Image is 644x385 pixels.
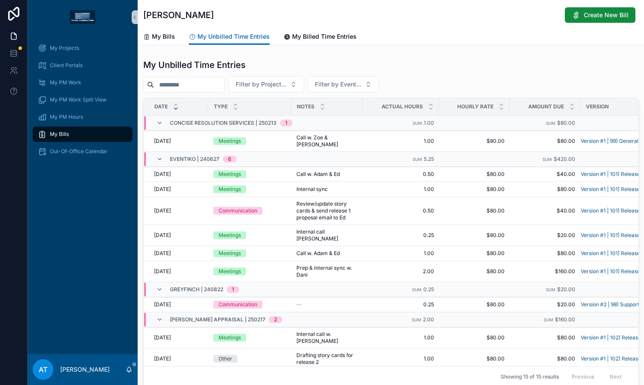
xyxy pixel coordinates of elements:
[368,171,434,178] span: 0.50
[154,103,168,110] span: Date
[444,334,505,341] span: $80.00
[170,120,277,126] span: Concise Resolution Services | 250213
[546,287,555,292] small: Sum
[581,186,644,193] span: Version #1 | 101) Release 1
[170,156,219,163] span: EVENTIKO | 240627
[581,232,644,239] a: Version #1 | 101) Release 1
[143,9,214,21] h1: [PERSON_NAME]
[296,301,302,308] span: --
[413,157,422,162] small: Sum
[152,32,175,41] span: My Bills
[368,301,434,308] span: 0.25
[297,103,314,110] span: Notes
[50,62,83,69] span: Client Portals
[228,156,231,163] div: 6
[296,265,357,278] span: Prep & internal sync w. Dani
[581,171,644,178] span: Version #1 | 101) Release 1
[154,268,171,275] span: [DATE]
[296,186,328,193] span: Internal sync
[368,207,434,214] span: 0.50
[413,121,422,126] small: Sum
[154,334,171,341] span: [DATE]
[39,364,47,375] span: AT
[423,286,434,293] span: 0.25
[444,232,505,239] span: $80.00
[444,138,505,145] span: $80.00
[33,109,132,125] a: My PM Hours
[219,231,241,239] div: Meetings
[544,317,553,322] small: Sum
[515,355,575,362] span: $80.00
[368,186,434,193] span: 1.00
[214,103,228,110] span: Type
[515,301,575,308] span: $20.00
[296,250,340,257] span: Call w. Adam & Ed
[50,131,69,138] span: My Bills
[219,185,241,193] div: Meetings
[515,138,575,145] span: $80.00
[581,250,644,257] a: Version #1 | 101) Release 1
[368,355,434,362] span: 1.00
[296,228,357,242] span: Internal call [PERSON_NAME]
[546,121,555,126] small: Sum
[219,207,257,215] div: Communication
[197,32,270,41] span: My Unbilled Time Entries
[50,96,107,103] span: My PM Work Split View
[515,250,575,257] span: $80.00
[581,301,639,308] a: Version #2 | 98) Support
[296,200,357,221] span: Review/update story cards & send release 1 proposal email to Ed
[154,207,171,214] span: [DATE]
[581,268,644,275] a: Version #1 | 101) Release 1
[444,268,505,275] span: $80.00
[219,268,241,275] div: Meetings
[33,58,132,73] a: Client Portals
[219,334,241,342] div: Meetings
[515,268,575,275] span: $160.00
[444,186,505,193] span: $80.00
[296,171,340,178] span: Call w. Adam & Ed
[285,120,287,126] div: 1
[170,286,223,293] span: Greyfinch | 240822
[154,250,171,257] span: [DATE]
[368,334,434,341] span: 1.00
[154,171,171,178] span: [DATE]
[50,148,108,155] span: Out-Of-Office Calendar
[50,114,83,120] span: My PM Hours
[424,120,434,126] span: 1.00
[283,29,357,46] a: My Billed Time Entries
[219,137,241,145] div: Meetings
[232,286,234,293] div: 1
[423,316,434,323] span: 2.00
[296,134,357,148] span: Call w. Zoe & [PERSON_NAME]
[424,156,434,162] span: 5.25
[444,250,505,257] span: $80.00
[219,301,257,308] div: Communication
[28,34,138,170] div: scrollable content
[219,170,241,178] div: Meetings
[528,103,564,110] span: Amount Due
[501,373,559,380] span: Showing 15 of 15 results
[154,301,171,308] span: [DATE]
[274,316,277,323] div: 2
[515,186,575,193] span: $80.00
[581,207,644,214] a: Version #1 | 101) Release 1
[33,40,132,56] a: My Projects
[143,59,246,71] h1: My Unbilled Time Entries
[565,7,635,23] button: Create New Bill
[292,32,357,41] span: My Billed Time Entries
[412,287,422,292] small: Sum
[554,156,575,162] span: $420.00
[308,76,379,92] button: Select Button
[444,171,505,178] span: $80.00
[154,355,171,362] span: [DATE]
[584,11,629,19] span: Create New Bill
[60,365,110,374] p: [PERSON_NAME]
[33,92,132,108] a: My PM Work Split View
[382,103,423,110] span: Actual Hours
[70,10,96,24] img: App logo
[219,355,232,363] div: Other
